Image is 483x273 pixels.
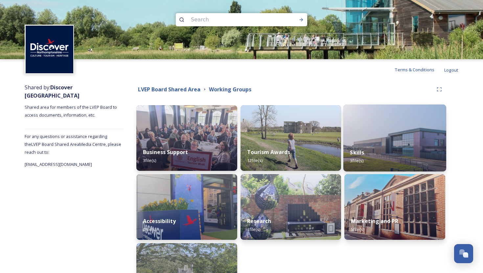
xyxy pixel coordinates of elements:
[350,158,364,164] span: 3 file(s)
[209,86,251,93] strong: Working Groups
[343,104,446,171] img: dfde90a7-404b-45e6-9575-8ff9313f1f1e.jpg
[241,174,341,240] img: 90641690-aca4-43a0-933d-c67e68adbf8c.jpg
[351,226,364,232] span: 5 file(s)
[25,133,121,155] span: For any questions or assistance regarding the LVEP Board Shared Area Media Centre, please reach o...
[247,157,263,163] span: 12 file(s)
[25,84,80,99] span: Shared by:
[143,148,188,156] strong: Business Support
[136,105,237,171] img: 1e2dbd8a-cd09-4f77-a8f9-3a9a93719042.jpg
[143,217,176,225] strong: Accessibility
[351,217,398,225] strong: Marketing and PR
[247,148,290,156] strong: Tourism Awards
[241,105,341,171] img: 0c84a837-7e82-45db-8c4d-a7cc46ec2f26.jpg
[454,244,473,263] button: Open Chat
[136,174,237,240] img: 99416d89-c4b5-4178-9d70-76aeacb62484.jpg
[138,86,200,93] strong: LVEP Board Shared Area
[188,12,278,27] input: Search
[143,157,156,163] span: 3 file(s)
[395,66,444,74] a: Terms & Conditions
[25,84,80,99] strong: Discover [GEOGRAPHIC_DATA]
[247,217,271,225] strong: Research
[344,174,445,240] img: d0b0ae60-025d-492c-aa3f-eb11bea9cc91.jpg
[25,104,118,118] span: Shared area for members of the LVEP Board to access documents, information, etc.
[350,149,364,156] strong: Skills
[395,67,434,73] span: Terms & Conditions
[143,226,156,232] span: 0 file(s)
[247,226,260,232] span: 1 file(s)
[26,26,73,73] img: Untitled%20design%20%282%29.png
[444,67,458,73] span: Logout
[25,161,92,167] span: [EMAIL_ADDRESS][DOMAIN_NAME]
